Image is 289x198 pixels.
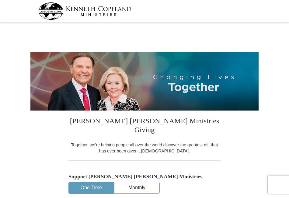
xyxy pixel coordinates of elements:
button: One-Time [69,182,114,193]
h5: Support [PERSON_NAME] [PERSON_NAME] Ministries [68,173,221,180]
h3: [PERSON_NAME] [PERSON_NAME] Ministries Giving [68,111,221,142]
img: kcm-header-logo.svg [38,2,131,20]
div: Together, we're helping people all over the world discover the greatest gift that has ever been g... [68,142,221,154]
button: Monthly [114,182,159,193]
